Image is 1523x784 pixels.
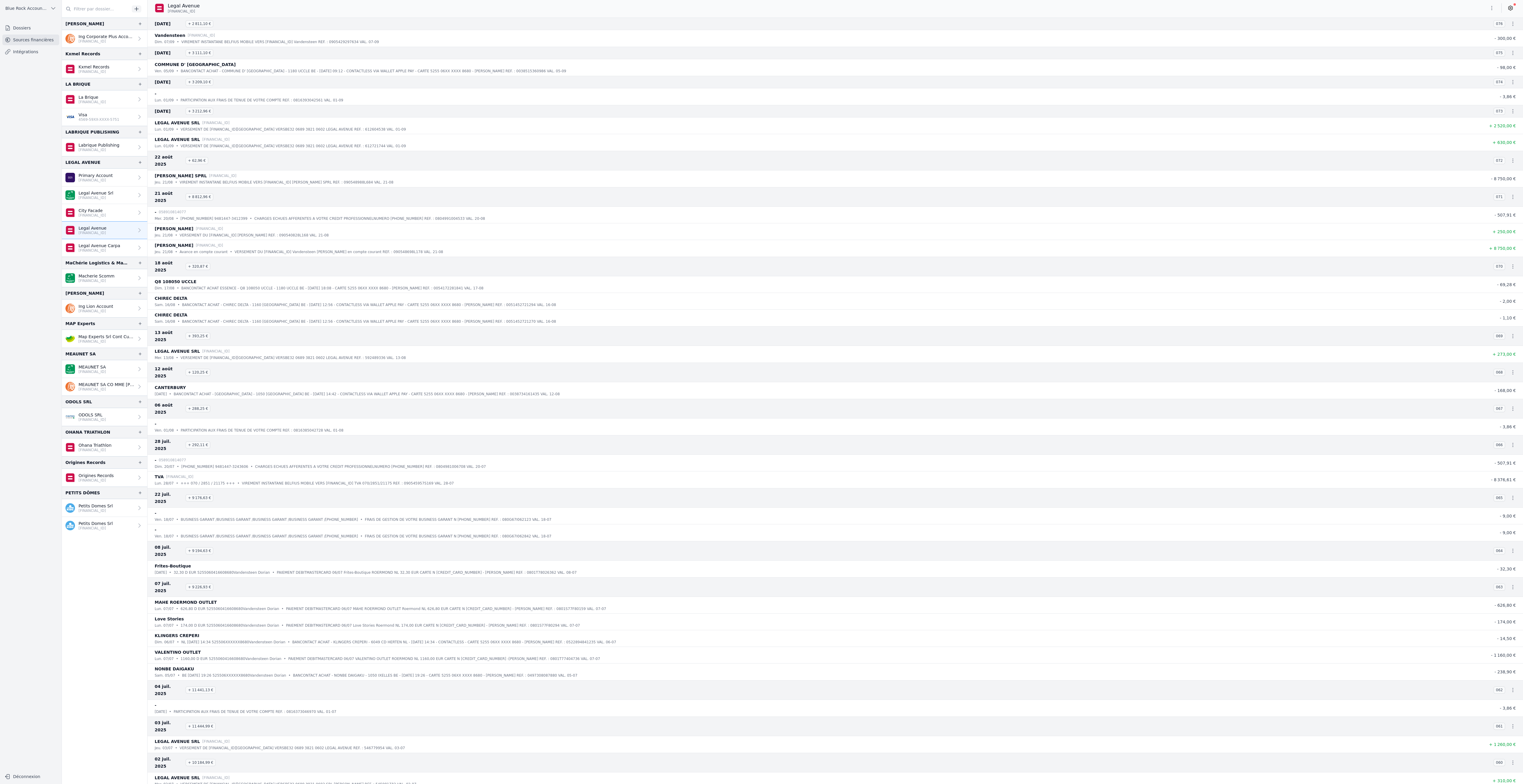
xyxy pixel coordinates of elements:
[182,319,556,324] p: BANCONTACT ACHAT - CHIREC DELTA - 1160 [GEOGRAPHIC_DATA] BE - [DATE] 12:56 - CONTACTLESS VIA WALL...
[1494,213,1516,217] span: - 507,91 €
[166,474,193,480] p: [FINANCIAL_ID]
[186,584,213,591] span: + 9 226,93 €
[1500,299,1516,304] span: - 2,00 €
[177,39,179,45] div: •
[281,606,283,612] div: •
[286,623,580,628] p: PAIEMENT DEBITMASTERCARD 06/07 Love Stories Roermond NL 174,00 EUR CARTE N [CREDIT_CARD_NUMBER] -...
[79,520,113,526] p: Petits Domes Srl
[155,108,183,115] span: [DATE]
[234,249,443,255] p: VERSEMENT DU [FINANCIAL_ID] Vandensteen [PERSON_NAME] en compte courant REF. : 090548698L178 VAL....
[286,606,606,612] p: PAIEMENT DEBITMASTERCARD 06/07 MAHE ROERMOND OUTLET Roermond NL 626,80 EUR CARTE N [CREDIT_CARD_N...
[155,143,174,149] p: lun. 01/09
[79,64,109,70] p: Kxmel Records
[1491,477,1516,482] span: - 8 376,61 €
[168,9,195,14] span: [FINANCIAL_ID]
[174,391,560,397] p: BANCONTACT ACHAT - [GEOGRAPHIC_DATA] - 1050 [GEOGRAPHIC_DATA] BE - [DATE] 14:42 - CONTACTLESS VIA...
[155,509,156,517] p: -
[186,405,210,412] span: + 288,25 €
[1497,567,1516,571] span: - 32,30 €
[181,517,358,523] p: BUSINESS GARANT /BUSINESS GARANT /BUSINESS GARANT /BUSINESS GARANT /[PHONE_NUMBER]
[65,290,104,297] div: [PERSON_NAME]
[65,128,119,136] div: LABRIQUE PUBLISHING
[230,249,232,255] div: •
[79,503,113,509] p: Petits Domes Srl
[155,473,164,480] p: TVA
[155,136,200,143] p: LEGAL AVENUE SRL
[1489,246,1516,251] span: + 8 750,00 €
[65,364,75,374] img: BNP_BE_BUSINESS_GEBABEBB.png
[272,570,274,576] div: •
[65,64,75,74] img: belfius.png
[155,649,201,656] p: VALENTINO OUTLET
[79,100,106,104] p: [FINANCIAL_ID]
[65,208,75,217] img: belfius.png
[62,204,147,222] a: City Facade [FINANCIAL_ID]
[181,656,281,662] p: 1160,00 D EUR 5255060416608680Vandensteen Dorian
[1494,49,1505,57] span: 075
[181,97,343,103] p: PARTICIPATION AUX FRAIS DE TENUE DE VOTRE COMPTE REF. : 0816393042561 VAL. 01-09
[155,606,174,612] p: lun. 07/07
[62,239,147,257] a: Legal Avenue Carpa [FINANCIAL_ID]
[176,97,178,103] div: •
[1492,352,1516,357] span: + 273,00 €
[155,319,175,324] p: sam. 16/08
[177,464,179,470] div: •
[65,521,75,530] img: kbc.png
[65,190,75,200] img: BNP_BE_BUSINESS_GEBABEBB.png
[186,333,210,340] span: + 393,25 €
[155,68,174,74] p: ven. 05/09
[62,222,147,239] a: Legal Avenue [FINANCIAL_ID]
[65,273,75,283] img: BNP_BE_BUSINESS_GEBABEBB.png
[155,438,183,452] span: 28 juil. 2025
[1500,316,1516,320] span: - 1,10 €
[79,243,120,249] p: Legal Avenue Carpa
[202,120,230,126] p: [FINANCIAL_ID]
[155,259,183,274] span: 18 août 2025
[1494,369,1505,376] span: 068
[1494,547,1505,554] span: 064
[2,46,59,57] a: Intégrations
[181,143,406,149] p: VERSEMENT DE [FINANCIAL_ID][GEOGRAPHIC_DATA] VERSBE32 0689 3821 0602 LEGAL AVENUE REF. : 61272174...
[79,526,113,531] p: [FINANCIAL_ID]
[181,126,406,132] p: VERSEMENT DE [FINANCIAL_ID][GEOGRAPHIC_DATA] VERSBE32 0689 3821 0602 LEGAL AVENUE REF. : 61260453...
[2,772,59,781] button: Déconnexion
[168,2,200,10] p: Legal Avenue
[79,69,109,74] p: [FINANCIAL_ID]
[65,429,110,436] div: OHANA TRIATHLON
[242,480,454,486] p: VIREMENT INSTANTANE BELFIUS MOBILE VERS [FINANCIAL_ID] TVA 070/2851/21175 REF. : 090545957S169 VA...
[181,355,406,361] p: VERSEMENT DE [FINANCIAL_ID][GEOGRAPHIC_DATA] VERSBE32 0689 3821 0602 LEGAL AVENUE REF. : 59248933...
[186,20,213,27] span: + 2 811,10 €
[2,23,59,33] a: Dossiers
[250,216,252,222] div: •
[1494,36,1516,41] span: - 300,00 €
[155,491,183,505] span: 22 juil. 2025
[79,148,119,152] p: [FINANCIAL_ID]
[254,216,485,222] p: CHARGES ECHUES AFFERENTES A VOTRE CREDIT PROFESSIONNELNUMERO [PHONE_NUMBER] REF. : 0804991004533 ...
[174,570,270,576] p: 32,30 D EUR 5255060416608680Vandensteen Dorian
[65,243,75,253] img: belfius.png
[176,533,178,539] div: •
[79,173,113,178] p: Primary Account
[1492,140,1516,145] span: + 630,00 €
[255,464,486,470] p: CHARGES ECHUES AFFERENTES A VOTRE CREDIT PROFESSIONNELNUMERO [PHONE_NUMBER] REF. : 0804981006708 ...
[155,329,183,343] span: 13 août 2025
[180,232,329,238] p: VERSEMENT DU [FINANCIAL_ID] [PERSON_NAME] REF. : 090540828L168 VAL. 21-08
[79,117,119,122] p: 4569-59XX-XXXX-5751
[288,656,600,662] p: PAIEMENT DEBITMASTERCARD 06/07 VALENTINO OUTLET ROERMOND NL 1160,00 EUR CARTE N [CREDIT_CARD_NUMB...
[186,547,213,554] span: + 9 194,63 €
[155,480,174,486] p: lun. 28/07
[65,259,128,266] div: MaChérie Logistics & Management Services
[79,382,134,388] p: MEAUNET SA CO MME [PERSON_NAME]
[1491,176,1516,181] span: - 8 750,00 €
[176,126,178,132] div: •
[1492,229,1516,234] span: + 250,00 €
[79,208,106,214] p: City Facade
[79,178,113,183] p: [FINANCIAL_ID]
[155,365,183,380] span: 12 août 2025
[176,480,178,486] div: •
[155,79,183,86] span: [DATE]
[79,442,112,448] p: Ohana Triathlon
[361,517,363,523] div: •
[155,311,187,319] p: CHIREC DELTA
[155,464,174,470] p: dim. 20/07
